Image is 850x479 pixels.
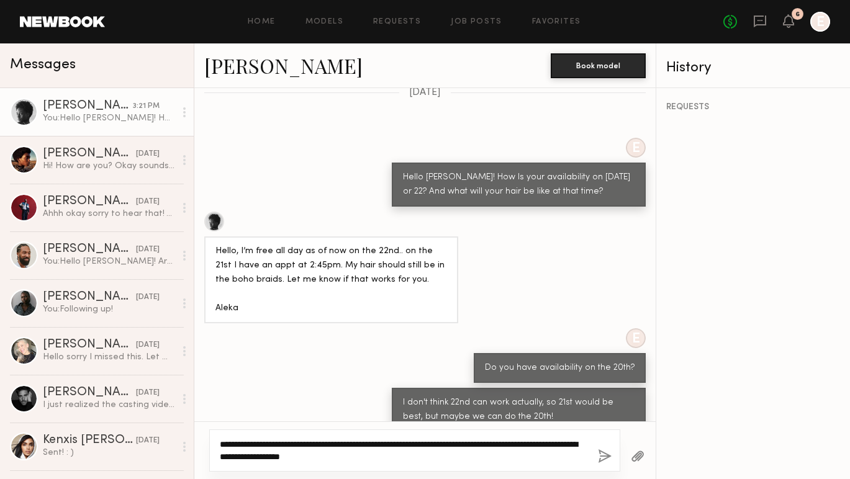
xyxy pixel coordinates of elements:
div: Kenxis [PERSON_NAME] [43,434,136,447]
div: Hello sorry I missed this. Let me know if there are shoots in the future! [43,351,175,363]
div: I just realized the casting video never sent, there was an uploading issue. I had no idea. [43,399,175,411]
div: [PERSON_NAME] [43,243,136,256]
div: You: Hello [PERSON_NAME]! Are you free [DATE] or 3? If so, can you send me a casting video showin... [43,256,175,267]
div: [PERSON_NAME] [43,148,136,160]
span: Messages [10,58,76,72]
div: [DATE] [136,196,160,208]
div: [PERSON_NAME] [43,100,133,112]
div: Sent! : ) [43,447,175,459]
span: [DATE] [409,87,441,98]
div: Hello, I’m free all day as of now on the 22nd.. on the 21st I have an appt at 2:45pm. My hair sho... [215,244,447,316]
div: You: Following up! [43,303,175,315]
a: [PERSON_NAME] [204,52,363,79]
div: [DATE] [136,292,160,303]
div: Do you have availability on the 20th? [485,361,635,375]
a: E [810,12,830,32]
div: Hello [PERSON_NAME]! How Is your availability on [DATE] or 22? And what will your hair be like at... [403,171,635,199]
div: 6 [795,11,800,18]
div: Ahhh okay sorry to hear that! Yeah no worries, just keep me posted and I'll make sure to make mys... [43,208,175,220]
div: 3:21 PM [133,101,160,112]
button: Book model [551,53,646,78]
a: Book model [551,60,646,70]
div: REQUESTS [666,103,840,112]
div: [DATE] [136,244,160,256]
a: Job Posts [451,18,502,26]
div: [PERSON_NAME] [43,291,136,303]
a: Requests [373,18,421,26]
div: [PERSON_NAME] [43,387,136,399]
a: Home [248,18,276,26]
div: [DATE] [136,148,160,160]
a: Favorites [532,18,581,26]
a: Models [305,18,343,26]
div: You: Hello [PERSON_NAME]! How Is your availability on [DATE] or 22? And what will your hair be li... [43,112,175,124]
div: [PERSON_NAME] [43,195,136,208]
div: [DATE] [136,435,160,447]
div: [DATE] [136,339,160,351]
div: History [666,61,840,75]
div: I don't think 22nd can work actually, so 21st would be best, but maybe we can do the 20th! [403,396,635,424]
div: [DATE] [136,387,160,399]
div: Hi! How are you? Okay sounds good- just let me know the new dates when you find out [43,160,175,172]
div: [PERSON_NAME] [43,339,136,351]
